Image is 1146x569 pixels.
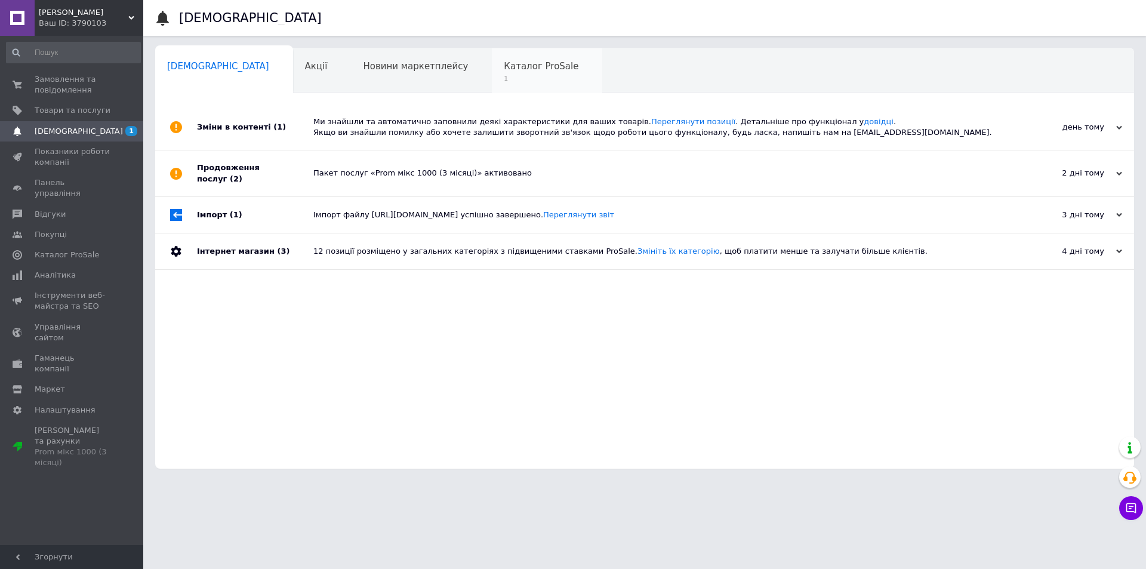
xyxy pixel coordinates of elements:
div: Prom мікс 1000 (3 місяці) [35,447,110,468]
span: TIM SOLAR [39,7,128,18]
span: Аналітика [35,270,76,281]
h1: [DEMOGRAPHIC_DATA] [179,11,322,25]
span: (1) [230,210,242,219]
a: Змініть їх категорію [637,247,720,256]
span: Гаманець компанії [35,353,110,374]
span: Каталог ProSale [35,250,99,260]
span: Показники роботи компанії [35,146,110,168]
span: [DEMOGRAPHIC_DATA] [35,126,123,137]
div: 2 дні тому [1003,168,1122,179]
span: 1 [125,126,137,136]
div: 12 позиції розміщено у загальних категоріях з підвищеними ставками ProSale. , щоб платити менше т... [313,246,1003,257]
div: Зміни в контенті [197,104,313,150]
span: Акції [305,61,328,72]
span: [PERSON_NAME] та рахунки [35,425,110,469]
div: Продовження послуг [197,150,313,196]
span: Новини маркетплейсу [363,61,468,72]
div: Ваш ID: 3790103 [39,18,143,29]
span: Замовлення та повідомлення [35,74,110,96]
div: Імпорт [197,197,313,233]
div: Інтернет магазин [197,233,313,269]
span: Управління сайтом [35,322,110,343]
span: Панель управління [35,177,110,199]
a: Переглянути позиції [651,117,735,126]
span: Покупці [35,229,67,240]
span: Каталог ProSale [504,61,578,72]
div: день тому [1003,122,1122,133]
span: Відгуки [35,209,66,220]
div: 3 дні тому [1003,210,1122,220]
span: (3) [277,247,289,256]
span: Товари та послуги [35,105,110,116]
a: Переглянути звіт [543,210,614,219]
div: Імпорт файлу [URL][DOMAIN_NAME] успішно завершено. [313,210,1003,220]
span: Інструменти веб-майстра та SEO [35,290,110,312]
span: (2) [230,174,242,183]
span: Маркет [35,384,65,395]
span: (1) [273,122,286,131]
span: 1 [504,74,578,83]
div: 4 дні тому [1003,246,1122,257]
a: довідці [864,117,894,126]
span: Налаштування [35,405,95,416]
div: Пакет послуг «Prom мікс 1000 (3 місяці)» активовано [313,168,1003,179]
div: Ми знайшли та автоматично заповнили деякі характеристики для ваших товарів. . Детальніше про функ... [313,116,1003,138]
span: [DEMOGRAPHIC_DATA] [167,61,269,72]
button: Чат з покупцем [1119,496,1143,520]
input: Пошук [6,42,141,63]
